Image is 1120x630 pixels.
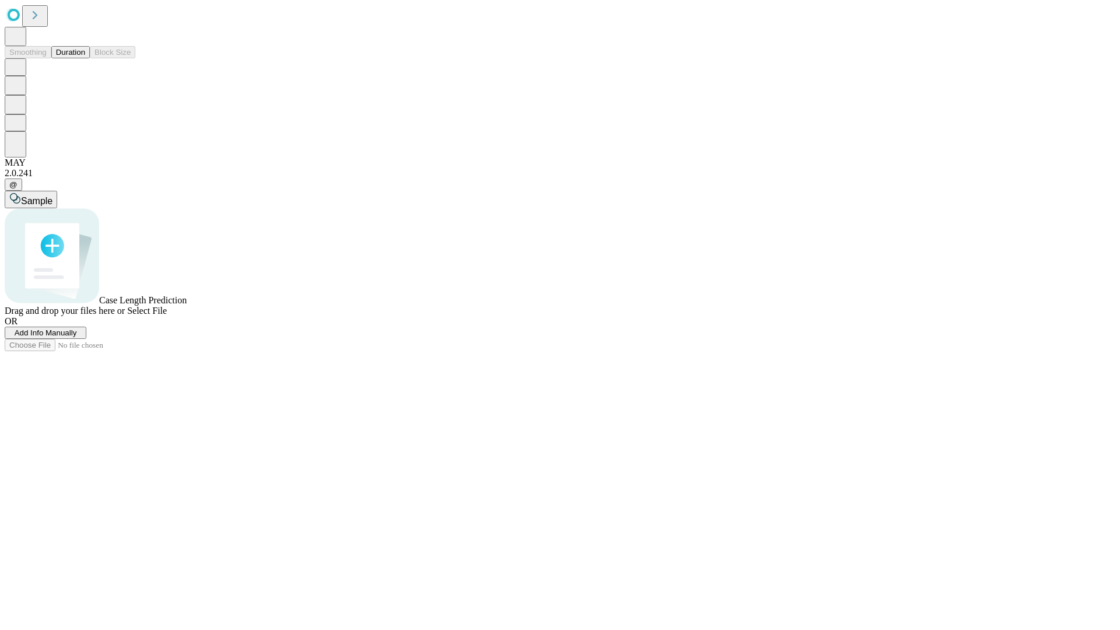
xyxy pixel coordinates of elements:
[21,196,52,206] span: Sample
[5,178,22,191] button: @
[15,328,77,337] span: Add Info Manually
[5,168,1115,178] div: 2.0.241
[9,180,17,189] span: @
[5,191,57,208] button: Sample
[51,46,90,58] button: Duration
[99,295,187,305] span: Case Length Prediction
[5,157,1115,168] div: MAY
[5,316,17,326] span: OR
[5,306,125,316] span: Drag and drop your files here or
[90,46,135,58] button: Block Size
[127,306,167,316] span: Select File
[5,327,86,339] button: Add Info Manually
[5,46,51,58] button: Smoothing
